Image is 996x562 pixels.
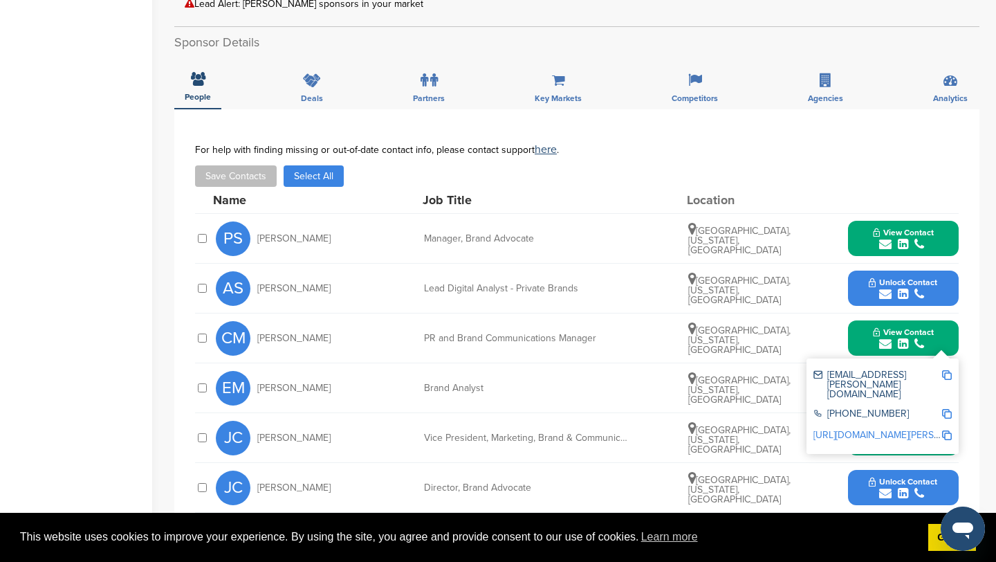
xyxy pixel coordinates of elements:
[688,424,791,455] span: [GEOGRAPHIC_DATA], [US_STATE], [GEOGRAPHIC_DATA]
[195,144,959,155] div: For help with finding missing or out-of-date contact info, please contact support .
[195,165,277,187] button: Save Contacts
[688,474,791,505] span: [GEOGRAPHIC_DATA], [US_STATE], [GEOGRAPHIC_DATA]
[20,527,917,547] span: This website uses cookies to improve your experience. By using the site, you agree and provide co...
[856,218,950,260] button: View Contact
[856,318,950,359] button: View Contact
[933,94,968,102] span: Analytics
[928,524,976,552] a: dismiss cookie message
[813,409,941,421] div: [PHONE_NUMBER]
[687,194,791,206] div: Location
[873,327,934,337] span: View Contact
[216,321,250,356] span: CM
[216,371,250,406] span: EM
[535,94,582,102] span: Key Markets
[941,507,985,551] iframe: Button to launch messaging window
[424,334,631,343] div: PR and Brand Communications Manager
[688,275,791,306] span: [GEOGRAPHIC_DATA], [US_STATE], [GEOGRAPHIC_DATA]
[535,143,557,156] a: here
[942,430,952,440] img: Copy
[424,433,631,443] div: Vice President, Marketing, Brand & Communications
[257,234,331,244] span: [PERSON_NAME]
[672,94,718,102] span: Competitors
[216,221,250,256] span: PS
[639,527,700,547] a: learn more about cookies
[813,429,982,441] a: [URL][DOMAIN_NAME][PERSON_NAME]
[257,334,331,343] span: [PERSON_NAME]
[413,94,445,102] span: Partners
[688,225,791,256] span: [GEOGRAPHIC_DATA], [US_STATE], [GEOGRAPHIC_DATA]
[424,284,631,293] div: Lead Digital Analyst - Private Brands
[813,370,941,399] div: [EMAIL_ADDRESS][PERSON_NAME][DOMAIN_NAME]
[688,374,791,406] span: [GEOGRAPHIC_DATA], [US_STATE], [GEOGRAPHIC_DATA]
[424,383,631,393] div: Brand Analyst
[216,271,250,306] span: AS
[216,421,250,455] span: JC
[808,94,843,102] span: Agencies
[257,483,331,493] span: [PERSON_NAME]
[424,234,631,244] div: Manager, Brand Advocate
[942,409,952,419] img: Copy
[942,370,952,380] img: Copy
[852,268,954,309] button: Unlock Contact
[257,433,331,443] span: [PERSON_NAME]
[185,93,211,101] span: People
[213,194,365,206] div: Name
[869,477,937,487] span: Unlock Contact
[688,325,791,356] span: [GEOGRAPHIC_DATA], [US_STATE], [GEOGRAPHIC_DATA]
[174,33,979,52] h2: Sponsor Details
[257,284,331,293] span: [PERSON_NAME]
[257,383,331,393] span: [PERSON_NAME]
[852,467,954,509] button: Unlock Contact
[216,471,250,505] span: JC
[301,94,323,102] span: Deals
[424,483,631,493] div: Director, Brand Advocate
[423,194,630,206] div: Job Title
[873,228,934,237] span: View Contact
[284,165,344,187] button: Select All
[869,278,937,287] span: Unlock Contact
